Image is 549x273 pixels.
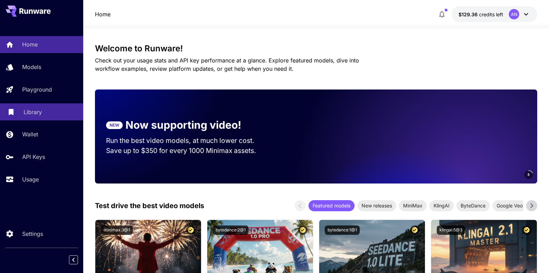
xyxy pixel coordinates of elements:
p: Models [22,63,41,71]
button: minimax:3@1 [101,225,133,235]
p: Playground [22,85,52,94]
div: KlingAI [429,200,454,211]
button: $129.35974AN [452,6,537,22]
span: Check out your usage stats and API key performance at a glance. Explore featured models, dive int... [95,57,359,72]
button: Certified Model – Vetted for best performance and includes a commercial license. [522,225,531,235]
div: New releases [357,200,396,211]
div: Google Veo [493,200,527,211]
div: Featured models [308,200,355,211]
div: Collapse sidebar [74,254,83,266]
button: Collapse sidebar [69,255,78,264]
h3: Welcome to Runware! [95,44,538,53]
p: Library [24,108,42,116]
div: MiniMax [399,200,427,211]
p: Test drive the best video models [95,201,204,211]
span: Google Veo [493,202,527,209]
div: $129.35974 [459,11,503,18]
p: NEW [110,122,119,128]
p: Usage [22,175,39,184]
p: Run the best video models, at much lower cost. [106,136,268,146]
p: Now supporting video! [125,117,241,133]
div: AN [509,9,519,19]
a: Home [95,10,111,18]
p: Wallet [22,130,38,138]
div: ByteDance [456,200,490,211]
button: bytedance:2@1 [213,225,249,235]
span: credits left [479,11,503,17]
span: 5 [528,172,530,177]
button: Certified Model – Vetted for best performance and includes a commercial license. [298,225,307,235]
p: Save up to $350 for every 1000 Minimax assets. [106,146,268,156]
p: Settings [22,230,43,238]
button: klingai:5@3 [437,225,465,235]
span: KlingAI [429,202,454,209]
span: $129.36 [459,11,479,17]
nav: breadcrumb [95,10,111,18]
span: ByteDance [456,202,490,209]
button: Certified Model – Vetted for best performance and includes a commercial license. [410,225,419,235]
button: Certified Model – Vetted for best performance and includes a commercial license. [186,225,195,235]
p: Home [22,40,38,49]
span: Featured models [308,202,355,209]
span: New releases [357,202,396,209]
span: MiniMax [399,202,427,209]
button: bytedance:1@1 [325,225,360,235]
p: API Keys [22,153,45,161]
